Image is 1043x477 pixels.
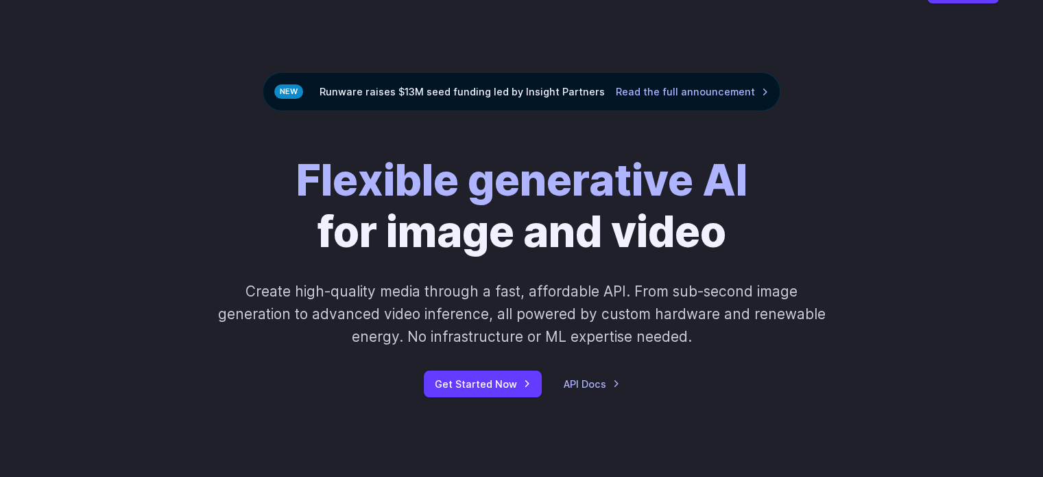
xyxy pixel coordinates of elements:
[296,155,747,258] h1: for image and video
[564,376,620,392] a: API Docs
[616,84,769,100] a: Read the full announcement
[263,72,780,111] div: Runware raises $13M seed funding led by Insight Partners
[296,154,747,206] strong: Flexible generative AI
[216,280,827,349] p: Create high-quality media through a fast, affordable API. From sub-second image generation to adv...
[424,371,542,397] a: Get Started Now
